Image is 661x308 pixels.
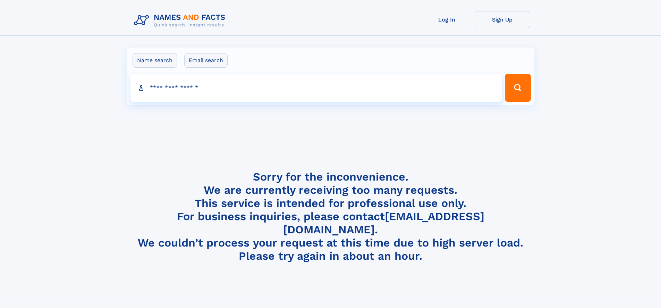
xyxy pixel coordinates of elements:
[131,11,231,30] img: Logo Names and Facts
[133,53,177,68] label: Name search
[131,170,530,263] h4: Sorry for the inconvenience. We are currently receiving too many requests. This service is intend...
[184,53,228,68] label: Email search
[475,11,530,28] a: Sign Up
[419,11,475,28] a: Log In
[130,74,502,102] input: search input
[283,210,484,236] a: [EMAIL_ADDRESS][DOMAIN_NAME]
[505,74,531,102] button: Search Button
